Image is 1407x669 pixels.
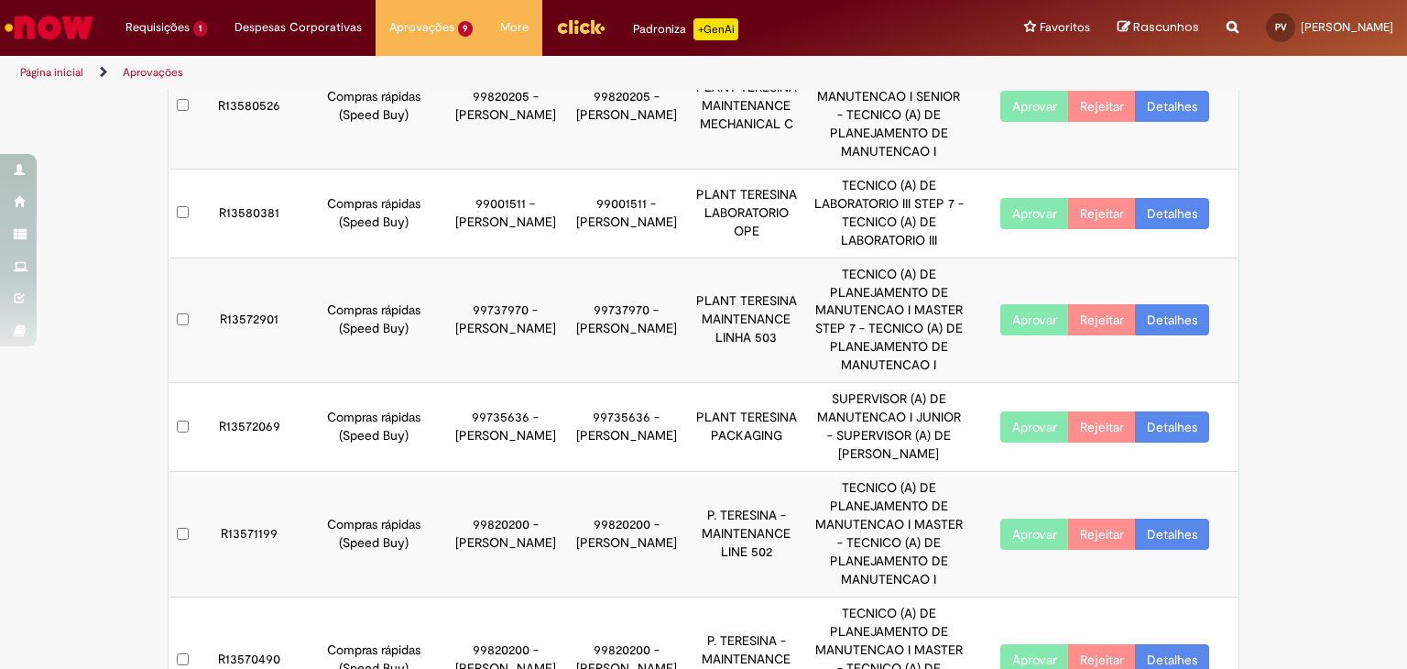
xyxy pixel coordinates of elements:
td: TECNICO (A) DE PLANEJAMENTO DE MANUTENCAO I MASTER - TECNICO (A) DE PLANEJAMENTO DE MANUTENCAO I [806,472,971,598]
td: 99735636 - [PERSON_NAME] [566,383,687,472]
div: Padroniza [633,18,738,40]
td: SUPERVISOR (A) DE MANUTENCAO I JUNIOR - SUPERVISOR (A) DE [PERSON_NAME] [806,383,971,472]
td: Compras rápidas (Speed Buy) [302,43,445,169]
td: Compras rápidas (Speed Buy) [302,258,445,383]
button: Rejeitar [1068,304,1136,335]
p: +GenAi [693,18,738,40]
td: 99820205 - [PERSON_NAME] [445,43,566,169]
td: R13580526 [197,43,302,169]
td: 99820205 - [PERSON_NAME] [566,43,687,169]
td: 99735636 - [PERSON_NAME] [445,383,566,472]
span: Despesas Corporativas [234,18,362,37]
button: Aprovar [1000,91,1069,122]
td: R13571199 [197,472,302,598]
span: 9 [458,21,474,37]
a: Aprovações [123,65,183,80]
button: Rejeitar [1068,198,1136,229]
td: R13572069 [197,383,302,472]
button: Rejeitar [1068,519,1136,550]
span: [PERSON_NAME] [1301,19,1393,35]
td: 99001511 - [PERSON_NAME] [445,169,566,258]
td: TECNICO (A) DE PLANEJAMENTO DE MANUTENCAO I SENIOR - TECNICO (A) DE PLANEJAMENTO DE MANUTENCAO I [806,43,971,169]
button: Aprovar [1000,198,1069,229]
a: Rascunhos [1118,19,1199,37]
a: Detalhes [1135,519,1209,550]
a: Detalhes [1135,198,1209,229]
td: 99820200 - [PERSON_NAME] [566,472,687,598]
td: Compras rápidas (Speed Buy) [302,383,445,472]
img: click_logo_yellow_360x200.png [556,13,605,40]
td: 99820200 - [PERSON_NAME] [445,472,566,598]
button: Aprovar [1000,411,1069,443]
span: PV [1275,21,1287,33]
td: PLANT TERESINA LABORATORIO OPE [687,169,806,258]
td: 99737970 - [PERSON_NAME] [445,258,566,383]
td: P. TERESINA - MAINTENANCE LINE 502 [687,472,806,598]
td: PLANT TERESINA MAINTENANCE LINHA 503 [687,258,806,383]
span: Rascunhos [1133,18,1199,36]
a: Detalhes [1135,411,1209,443]
span: More [500,18,529,37]
button: Rejeitar [1068,91,1136,122]
span: Aprovações [389,18,454,37]
ul: Trilhas de página [14,56,924,90]
button: Aprovar [1000,519,1069,550]
span: Favoritos [1040,18,1090,37]
td: R13580381 [197,169,302,258]
a: Detalhes [1135,91,1209,122]
button: Aprovar [1000,304,1069,335]
td: 99737970 - [PERSON_NAME] [566,258,687,383]
td: Compras rápidas (Speed Buy) [302,169,445,258]
button: Rejeitar [1068,411,1136,443]
td: R13572901 [197,258,302,383]
td: PLANT TERESINA PACKAGING [687,383,806,472]
td: TECNICO (A) DE PLANEJAMENTO DE MANUTENCAO I MASTER STEP 7 - TECNICO (A) DE PLANEJAMENTO DE MANUTE... [806,258,971,383]
a: Detalhes [1135,304,1209,335]
span: 1 [193,21,207,37]
td: PLANT TERESINA MAINTENANCE MECHANICAL C [687,43,806,169]
img: ServiceNow [2,9,96,46]
td: TECNICO (A) DE LABORATORIO III STEP 7 - TECNICO (A) DE LABORATORIO III [806,169,971,258]
span: Requisições [125,18,190,37]
a: Página inicial [20,65,83,80]
td: 99001511 - [PERSON_NAME] [566,169,687,258]
td: Compras rápidas (Speed Buy) [302,472,445,598]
